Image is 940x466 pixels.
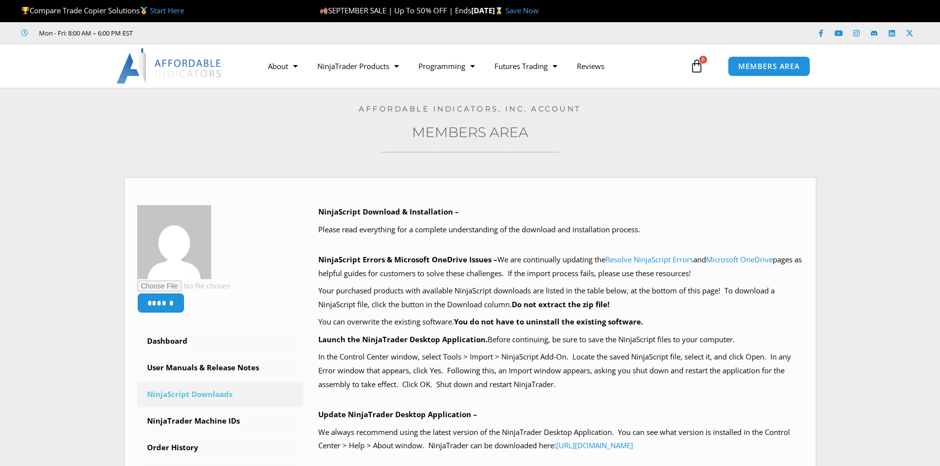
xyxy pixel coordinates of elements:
a: 0 [675,52,718,80]
span: SEPTEMBER SALE | Up To 50% OFF | Ends [320,5,471,15]
p: Please read everything for a complete understanding of the download and installation process. [318,223,803,237]
a: [URL][DOMAIN_NAME] [556,440,633,450]
a: User Manuals & Release Notes [137,355,304,381]
a: MEMBERS AREA [728,56,810,76]
a: About [258,55,307,77]
a: Futures Trading [485,55,567,77]
img: 🏆 [22,7,29,14]
span: MEMBERS AREA [738,63,800,70]
a: Reviews [567,55,614,77]
a: Save Now [505,5,539,15]
p: Your purchased products with available NinjaScript downloads are listed in the table below, at th... [318,284,803,312]
a: Resolve NinjaScript Errors [605,254,693,264]
a: NinjaScript Downloads [137,382,304,407]
img: LogoAI | Affordable Indicators – NinjaTrader [116,48,223,84]
nav: Menu [258,55,687,77]
img: ⌛ [495,7,503,14]
a: Affordable Indicators, Inc. Account [359,104,581,113]
a: Start Here [150,5,184,15]
p: You can overwrite the existing software. [318,315,803,329]
b: NinjaScript Errors & Microsoft OneDrive Issues – [318,254,497,264]
a: Dashboard [137,328,304,354]
b: You do not have to uninstall the existing software. [454,317,643,326]
img: 7759af6c008101a514c28c783a8599d459f8368f33f65c0bca4296bbfcf21728 [137,205,211,279]
span: 0 [699,56,707,64]
a: NinjaTrader Products [307,55,409,77]
img: 🍂 [320,7,328,14]
a: Programming [409,55,485,77]
a: Members Area [412,124,528,141]
img: 🥇 [140,7,148,14]
iframe: Customer reviews powered by Trustpilot [147,28,295,38]
b: Launch the NinjaTrader Desktop Application. [318,334,488,344]
span: Mon - Fri: 8:00 AM – 6:00 PM EST [37,27,133,39]
b: NinjaScript Download & Installation – [318,207,459,216]
p: Before continuing, be sure to save the NinjaScript files to your computer. [318,333,803,347]
a: Microsoft OneDrive [706,254,773,264]
p: We always recommend using the latest version of the NinjaTrader Desktop Application. You can see ... [318,426,803,453]
a: Order History [137,435,304,461]
b: Do not extract the zip file! [512,299,609,309]
b: Update NinjaTrader Desktop Application – [318,409,477,419]
p: We are continually updating the and pages as helpful guides for customers to solve these challeng... [318,253,803,281]
a: NinjaTrader Machine IDs [137,408,304,434]
strong: [DATE] [471,5,505,15]
p: In the Control Center window, select Tools > Import > NinjaScript Add-On. Locate the saved NinjaS... [318,350,803,392]
span: Compare Trade Copier Solutions [21,5,184,15]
